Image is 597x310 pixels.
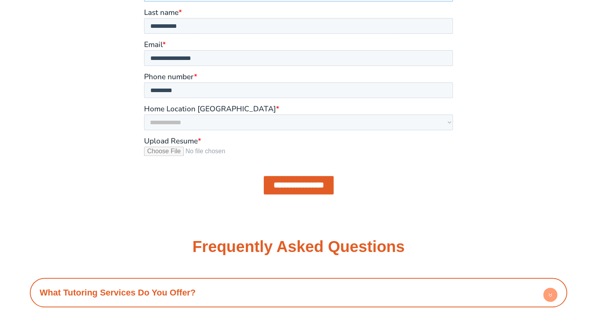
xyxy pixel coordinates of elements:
h4: What Tutoring Services Do You Offer? [34,282,563,303]
a: What Tutoring Services Do You Offer? [40,288,195,297]
iframe: Chat Widget [466,222,597,310]
h3: Frequently Asked Questions [192,239,405,254]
